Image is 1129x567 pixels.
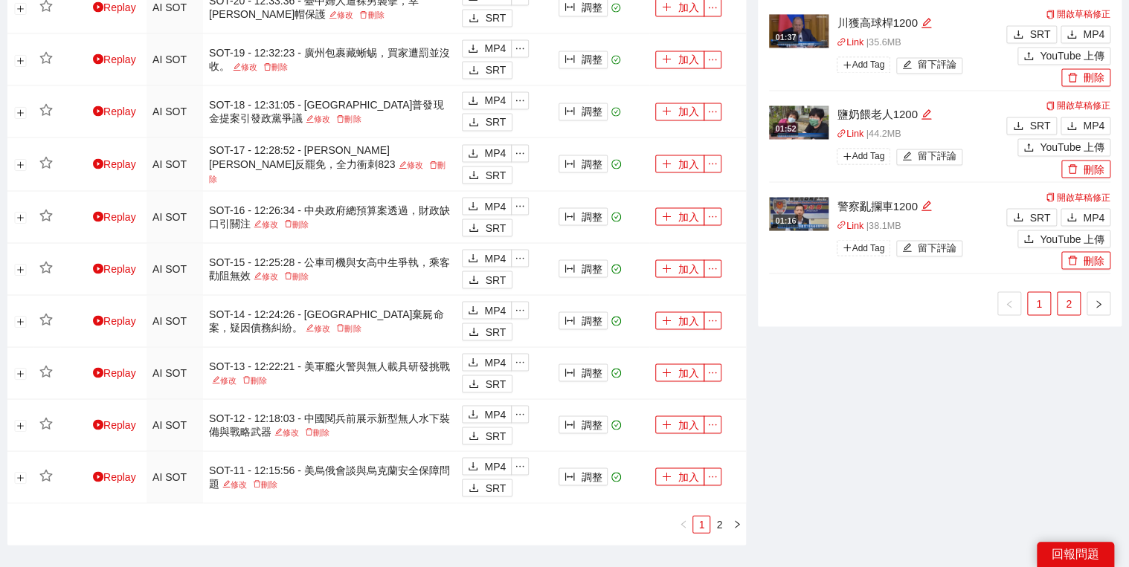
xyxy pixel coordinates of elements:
[462,91,512,109] button: downloadMP4
[468,201,478,213] span: download
[93,367,103,378] span: play-circle
[704,103,721,120] button: ellipsis
[93,54,136,65] a: Replay
[1057,291,1081,315] li: 2
[39,51,53,65] span: star
[1046,192,1055,201] span: copy
[564,211,575,223] span: column-width
[485,114,506,130] span: SRT
[564,106,575,117] span: column-width
[93,106,136,117] a: Replay
[655,363,704,381] button: plus加入
[93,419,103,430] span: play-circle
[655,103,704,120] button: plus加入
[837,220,863,230] a: linkLink
[1006,208,1057,226] button: downloadSRT
[704,367,721,378] span: ellipsis
[469,117,479,129] span: download
[468,148,478,160] span: download
[303,323,333,332] a: 修改
[773,214,798,227] div: 01:16
[921,200,932,211] span: edit
[484,302,506,318] span: MP4
[704,419,721,430] span: ellipsis
[1083,26,1104,42] span: MP4
[93,315,103,325] span: play-circle
[251,271,281,280] a: 修改
[769,14,829,48] img: f9b30cc3-0d2c-4c05-aec0-4d7e1f77a095.jpg
[1067,29,1077,41] span: download
[1005,299,1014,308] span: left
[15,159,27,171] button: 展開行
[661,419,672,431] span: plus
[1046,10,1055,19] span: copy
[711,516,727,532] a: 2
[333,323,364,332] a: 刪除
[661,1,672,13] span: plus
[1023,233,1034,245] span: upload
[655,311,704,329] button: plus加入
[559,363,608,381] button: column-width調整
[896,149,962,165] button: edit留下評論
[1040,48,1104,64] span: YouTube 上傳
[462,39,512,57] button: downloadMP4
[306,114,314,123] span: edit
[271,427,302,436] a: 修改
[564,367,575,379] span: column-width
[484,145,506,161] span: MP4
[263,62,271,71] span: delete
[306,323,314,331] span: edit
[1061,251,1110,269] button: delete刪除
[469,65,479,77] span: download
[921,108,932,120] span: edit
[559,467,608,485] button: column-width調整
[1040,230,1104,247] span: YouTube 上傳
[356,10,387,19] a: 刪除
[511,144,529,162] button: ellipsis
[1067,72,1078,84] span: delete
[1087,291,1110,315] li: 下一頁
[219,479,250,488] a: 修改
[469,169,479,181] span: download
[693,516,710,532] a: 1
[704,471,721,482] span: ellipsis
[704,54,721,65] span: ellipsis
[1061,208,1110,226] button: downloadMP4
[1013,29,1023,41] span: download
[233,62,241,71] span: edit
[209,160,446,182] a: 刪除
[305,427,313,435] span: delete
[469,430,479,442] span: download
[462,9,512,27] button: downloadSRT
[1061,160,1110,178] button: delete刪除
[704,467,721,485] button: ellipsis
[15,212,27,224] button: 展開行
[655,207,704,225] button: plus加入
[15,472,27,484] button: 展開行
[359,10,367,19] span: delete
[1017,230,1110,247] button: uploadYouTube 上傳
[1006,117,1057,135] button: downloadSRT
[661,315,672,327] span: plus
[462,353,512,371] button: downloadMP4
[399,161,407,169] span: edit
[559,415,608,433] button: column-width調整
[611,55,621,65] span: check-circle
[15,316,27,328] button: 展開行
[1013,120,1023,132] span: download
[511,249,529,267] button: ellipsis
[661,211,672,223] span: plus
[254,271,262,279] span: edit
[655,155,704,172] button: plus加入
[93,158,136,169] a: Replay
[512,253,528,263] span: ellipsis
[462,427,512,444] button: downloadSRT
[15,264,27,276] button: 展開行
[704,158,721,169] span: ellipsis
[512,461,528,471] span: ellipsis
[704,211,721,221] span: ellipsis
[468,95,478,107] span: download
[281,219,312,228] a: 刪除
[469,13,479,25] span: download
[1029,26,1050,42] span: SRT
